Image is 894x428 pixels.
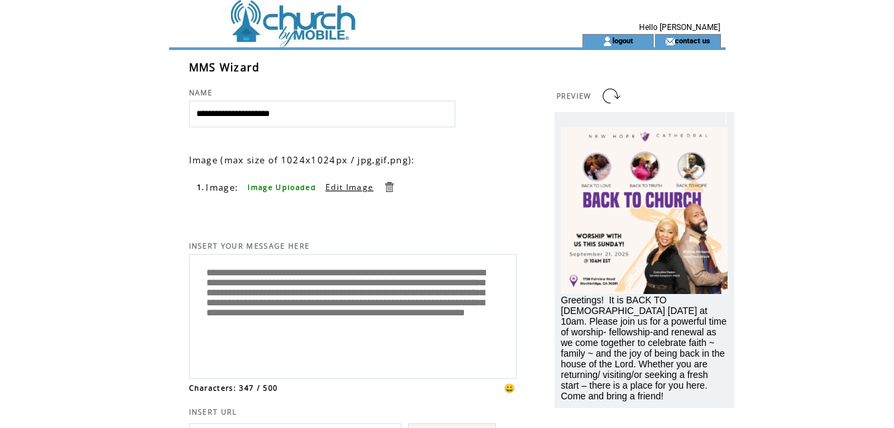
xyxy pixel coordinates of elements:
[248,183,316,192] span: Image Uploaded
[189,154,415,166] span: Image (max size of 1024x1024px / jpg,gif,png):
[675,36,710,45] a: contact us
[206,181,238,193] span: Image:
[612,36,633,45] a: logout
[665,36,675,47] img: contact_us_icon.gif
[189,60,260,75] span: MMS Wizard
[189,241,310,251] span: INSERT YOUR MESSAGE HERE
[189,407,238,417] span: INSERT URL
[561,295,727,401] span: Greetings! It is BACK TO [DEMOGRAPHIC_DATA] [DATE] at 10am. Please join us for a powerful time of...
[326,181,373,193] a: Edit Image
[197,183,205,192] span: 1.
[189,383,278,393] span: Characters: 347 / 500
[383,181,395,193] a: Delete this item
[602,36,612,47] img: account_icon.gif
[557,91,592,101] span: PREVIEW
[639,23,720,32] span: Hello [PERSON_NAME]
[189,88,213,97] span: NAME
[504,382,516,394] span: 😀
